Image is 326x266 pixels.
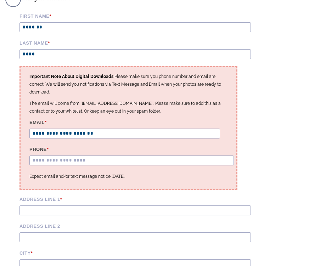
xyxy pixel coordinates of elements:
[29,100,227,115] p: The email will come from "[EMAIL_ADDRESS][DOMAIN_NAME]". Please make sure to add this as a contac...
[29,73,227,96] p: Please make sure you phone number and email are correct. We will send you notifications via Text ...
[19,12,244,19] label: First Name
[19,39,244,46] label: Last name
[29,172,227,180] p: Expect email and/or text message notice [DATE].
[29,119,227,125] label: Email
[29,146,227,152] label: Phone
[19,249,244,256] label: City
[19,222,244,229] label: Address Line 2
[19,196,244,202] label: Address Line 1
[29,74,114,79] strong: Important Note About Digital Downloads:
